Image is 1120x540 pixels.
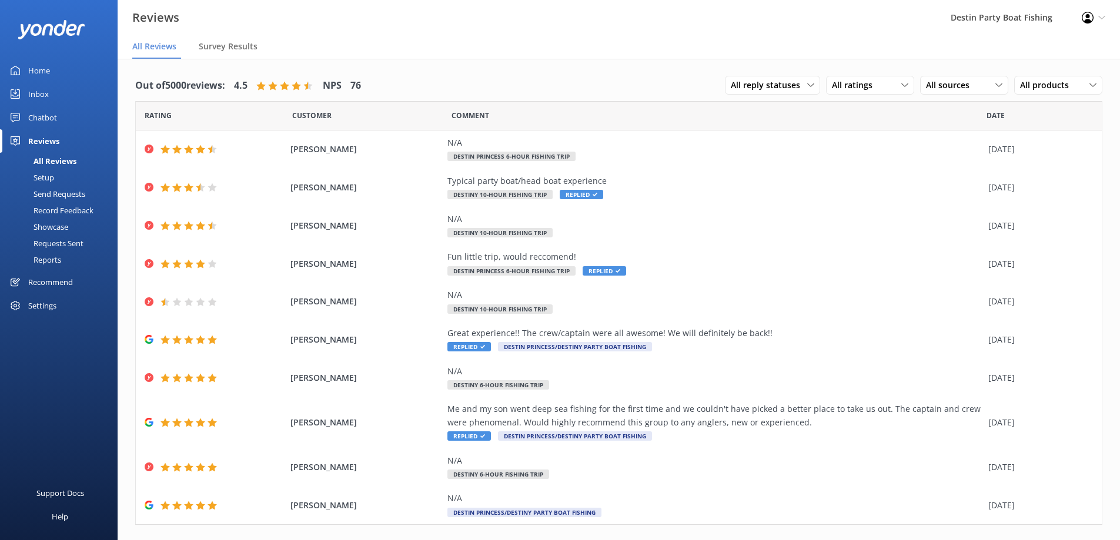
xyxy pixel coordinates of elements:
span: [PERSON_NAME] [290,371,442,384]
div: Me and my son went deep sea fishing for the first time and we couldn't have picked a better place... [447,403,982,429]
div: Showcase [7,219,68,235]
span: Destiny 10-Hour Fishing Trip [447,190,553,199]
a: Reports [7,251,118,268]
div: Requests Sent [7,235,83,251]
div: Chatbot [28,106,57,129]
h4: 4.5 [234,78,248,93]
h4: Out of 5000 reviews: [135,78,225,93]
div: Typical party boat/head boat experience [447,175,982,187]
div: Fun little trip, would reccomend! [447,250,982,263]
span: Date [987,110,1005,121]
span: [PERSON_NAME] [290,499,442,512]
span: Survey Results [199,41,258,52]
div: Support Docs [36,481,84,505]
h4: NPS [323,78,342,93]
div: [DATE] [988,461,1087,474]
span: All reply statuses [731,79,807,92]
div: [DATE] [988,181,1087,194]
div: [DATE] [988,499,1087,512]
span: Date [292,110,332,121]
span: Replied [583,266,626,276]
span: Destin Princess 6-Hour Fishing Trip [447,152,576,161]
span: Replied [447,342,491,351]
span: [PERSON_NAME] [290,333,442,346]
div: [DATE] [988,333,1087,346]
span: Destiny 6-Hour Fishing Trip [447,469,549,479]
span: Destiny 10-Hour Fishing Trip [447,228,553,237]
h3: Reviews [132,8,179,27]
div: Setup [7,169,54,186]
span: All ratings [832,79,880,92]
span: All Reviews [132,41,176,52]
span: [PERSON_NAME] [290,219,442,232]
span: Destin Princess/Destiny Party Boat Fishing [498,431,652,441]
span: [PERSON_NAME] [290,416,442,429]
div: Send Requests [7,186,85,202]
span: Destin Princess 6-Hour Fishing Trip [447,266,576,276]
div: Help [52,505,68,528]
a: Record Feedback [7,202,118,219]
span: Destin Princess/Destiny Party Boat Fishing [498,342,652,351]
span: Date [145,110,172,121]
span: Question [452,110,489,121]
span: Destin Princess/Destiny Party Boat Fishing [447,508,601,517]
span: [PERSON_NAME] [290,257,442,270]
div: [DATE] [988,143,1087,156]
div: N/A [447,136,982,149]
span: [PERSON_NAME] [290,143,442,156]
div: N/A [447,365,982,378]
div: Reviews [28,129,59,153]
a: Requests Sent [7,235,118,251]
a: Setup [7,169,118,186]
div: [DATE] [988,295,1087,308]
div: Inbox [28,82,49,106]
div: N/A [447,492,982,505]
a: Showcase [7,219,118,235]
div: Settings [28,294,56,317]
span: Replied [560,190,603,199]
div: All Reviews [7,153,76,169]
span: Destiny 6-Hour Fishing Trip [447,380,549,390]
div: [DATE] [988,219,1087,232]
span: All sources [926,79,977,92]
div: Great experience!! The crew/captain were all awesome! We will definitely be back!! [447,327,982,340]
a: All Reviews [7,153,118,169]
span: [PERSON_NAME] [290,295,442,308]
div: Recommend [28,270,73,294]
span: Replied [447,431,491,441]
span: Destiny 10-Hour Fishing Trip [447,304,553,314]
div: [DATE] [988,416,1087,429]
div: Record Feedback [7,202,93,219]
div: N/A [447,289,982,301]
img: yonder-white-logo.png [18,20,85,39]
a: Send Requests [7,186,118,202]
span: [PERSON_NAME] [290,181,442,194]
span: All products [1020,79,1076,92]
div: Reports [7,251,61,268]
div: [DATE] [988,371,1087,384]
div: Home [28,59,50,82]
span: [PERSON_NAME] [290,461,442,474]
div: N/A [447,213,982,226]
h4: 76 [350,78,361,93]
div: N/A [447,454,982,467]
div: [DATE] [988,257,1087,270]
